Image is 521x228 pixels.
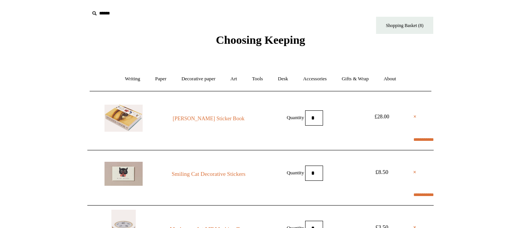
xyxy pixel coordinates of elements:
a: Decorative paper [175,69,222,89]
img: John Derian Sticker Book [105,105,143,132]
a: Desk [271,69,295,89]
a: Choosing Keeping [216,40,305,45]
a: Art [224,69,244,89]
img: Smiling Cat Decorative Stickers [105,162,143,186]
label: Quantity [287,169,304,175]
label: Quantity [287,114,304,120]
span: Choosing Keeping [216,33,305,46]
a: × [413,112,416,121]
a: Tools [245,69,270,89]
a: Gifts & Wrap [335,69,376,89]
a: × [413,167,416,177]
a: [PERSON_NAME] Sticker Book [157,114,260,123]
div: £8.50 [365,167,399,177]
div: £28.00 [365,112,399,121]
a: About [377,69,403,89]
a: Accessories [296,69,334,89]
a: Shopping Basket (8) [376,17,433,34]
a: Paper [148,69,174,89]
a: Smiling Cat Decorative Stickers [157,169,260,179]
a: Writing [118,69,147,89]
